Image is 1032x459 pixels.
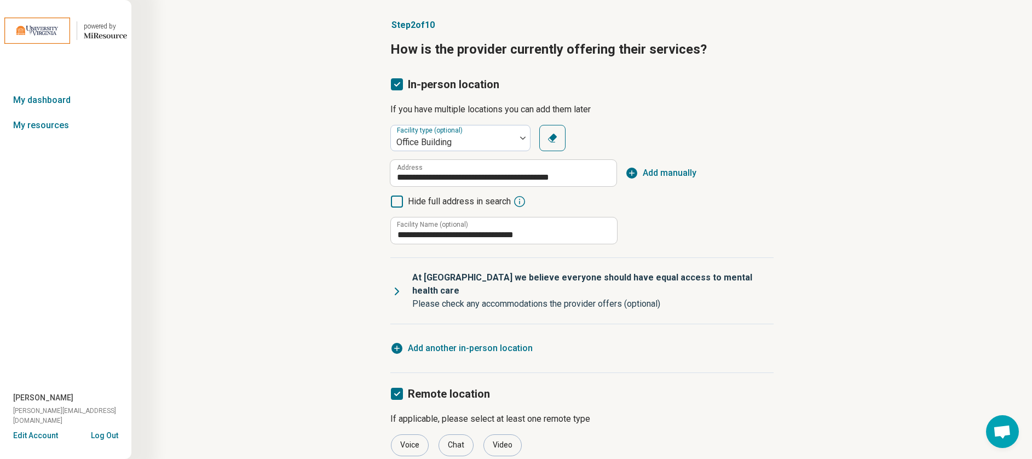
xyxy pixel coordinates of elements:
p: Step 2 of 10 [390,19,774,32]
img: University of Virginia [4,18,70,44]
a: University of Virginiapowered by [4,18,127,44]
span: [PERSON_NAME][EMAIL_ADDRESS][DOMAIN_NAME] [13,406,131,426]
button: Add manually [625,167,696,180]
div: Voice [391,434,429,456]
label: Address [397,164,423,171]
span: Hide full address in search [408,195,511,208]
span: [PERSON_NAME] [13,392,73,404]
span: In-person location [408,78,499,91]
span: Add another in-person location [408,342,533,355]
div: Open chat [986,415,1019,448]
div: Video [483,434,522,456]
summary: At [GEOGRAPHIC_DATA] we believe everyone should have equal access to mental health carePlease che... [390,258,774,324]
div: Chat [439,434,474,456]
button: Add another in-person location [390,342,533,355]
label: Facility Name (optional) [397,221,468,228]
p: If applicable, please select at least one remote type [390,412,774,426]
p: How is the provider currently offering their services? [390,41,774,59]
p: Please check any accommodations the provider offers (optional) [412,297,765,311]
button: Log Out [91,430,118,439]
p: At [GEOGRAPHIC_DATA] we believe everyone should have equal access to mental health care [412,271,765,297]
span: Add manually [643,167,696,180]
button: Edit Account [13,430,58,441]
p: If you have multiple locations you can add them later [390,103,774,116]
span: Remote location [408,387,490,400]
div: powered by [84,21,127,31]
label: Facility type (optional) [397,127,465,134]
